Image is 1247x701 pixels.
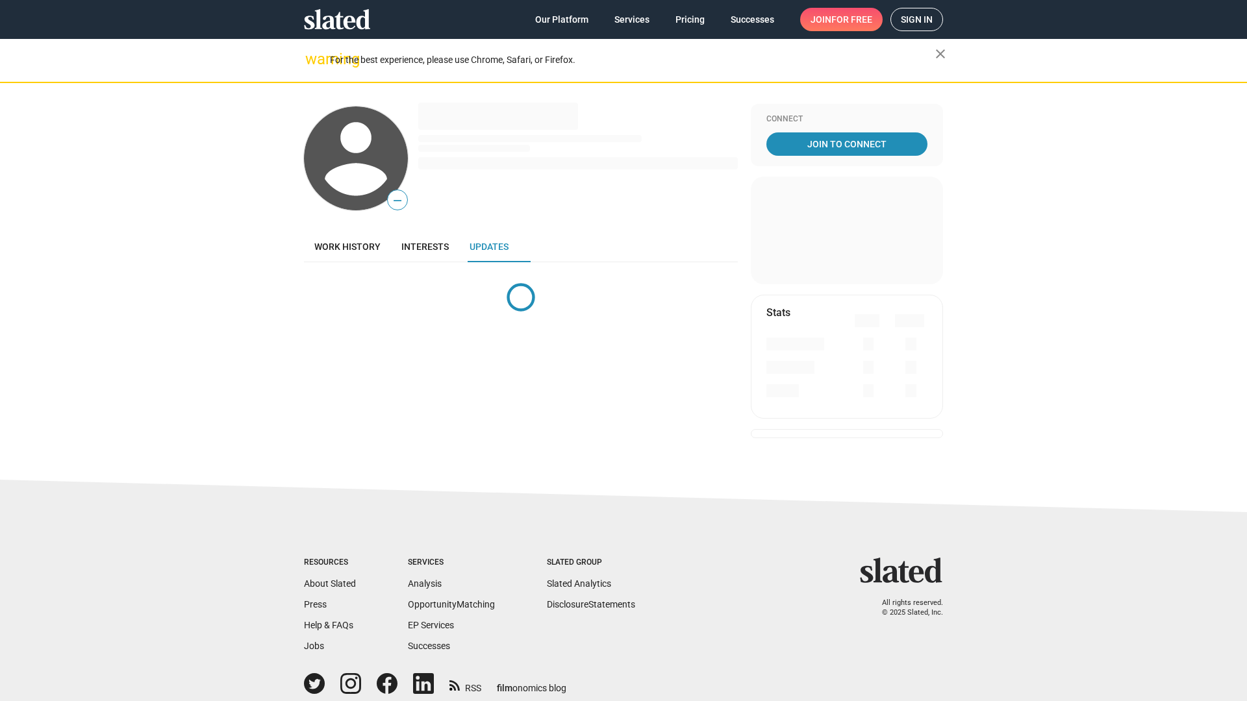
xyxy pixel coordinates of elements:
span: Successes [731,8,774,31]
a: Successes [408,641,450,651]
span: Pricing [675,8,705,31]
a: EP Services [408,620,454,630]
a: OpportunityMatching [408,599,495,609]
a: Interests [391,231,459,262]
a: Pricing [665,8,715,31]
a: Analysis [408,578,442,589]
a: Joinfor free [800,8,883,31]
a: DisclosureStatements [547,599,635,609]
a: Successes [720,8,785,31]
a: Our Platform [525,8,599,31]
a: Sign in [890,8,943,31]
a: Join To Connect [766,132,927,156]
a: Services [604,8,660,31]
a: Updates [459,231,519,262]
div: For the best experience, please use Chrome, Safari, or Firefox. [330,51,935,69]
div: Resources [304,558,356,568]
a: Work history [304,231,391,262]
a: filmonomics blog [497,672,566,695]
a: Press [304,599,327,609]
div: Slated Group [547,558,635,568]
a: Slated Analytics [547,578,611,589]
a: RSS [449,674,481,695]
span: Work history [314,241,381,252]
div: Connect [766,114,927,125]
span: Join [811,8,872,31]
mat-card-title: Stats [766,306,790,319]
mat-icon: close [933,46,948,62]
span: Our Platform [535,8,588,31]
a: Jobs [304,641,324,651]
span: Updates [470,241,509,252]
span: Interests [401,241,449,252]
mat-icon: warning [305,51,321,67]
div: Services [408,558,495,568]
span: Services [614,8,649,31]
span: for free [831,8,872,31]
p: All rights reserved. © 2025 Slated, Inc. [868,598,943,617]
span: Sign in [901,8,933,31]
a: Help & FAQs [304,620,353,630]
a: About Slated [304,578,356,589]
span: Join To Connect [769,132,925,156]
span: — [388,192,407,209]
span: film [497,683,512,693]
